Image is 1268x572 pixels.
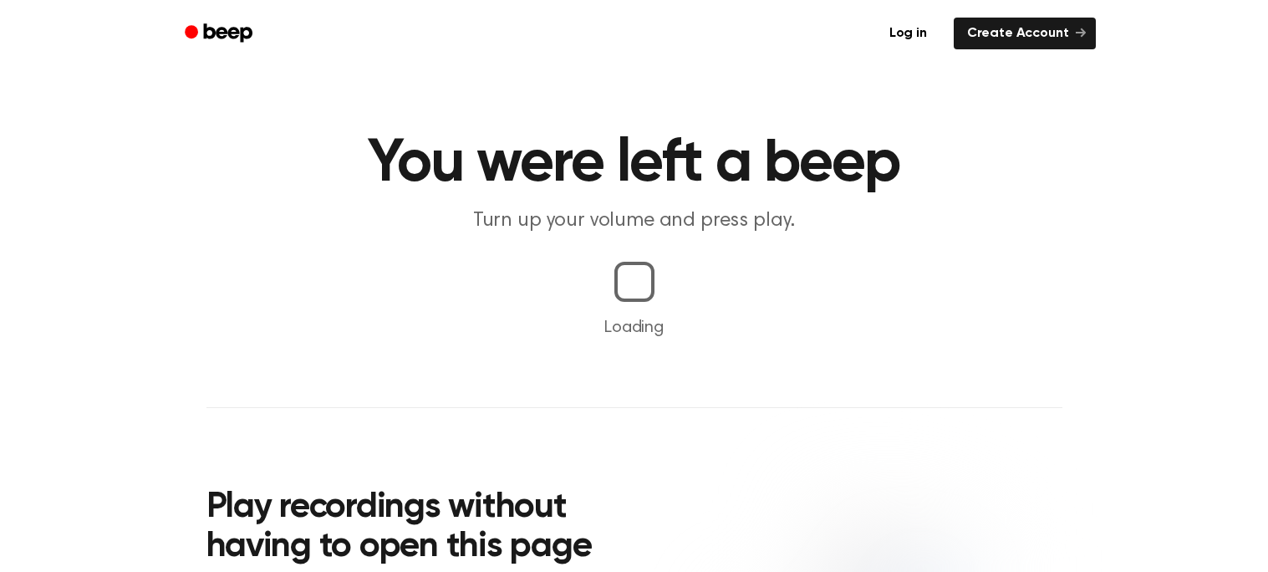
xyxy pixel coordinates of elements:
[173,18,267,50] a: Beep
[206,488,657,568] h2: Play recordings without having to open this page
[313,207,955,235] p: Turn up your volume and press play.
[206,134,1062,194] h1: You were left a beep
[954,18,1096,49] a: Create Account
[20,315,1248,340] p: Loading
[873,14,944,53] a: Log in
